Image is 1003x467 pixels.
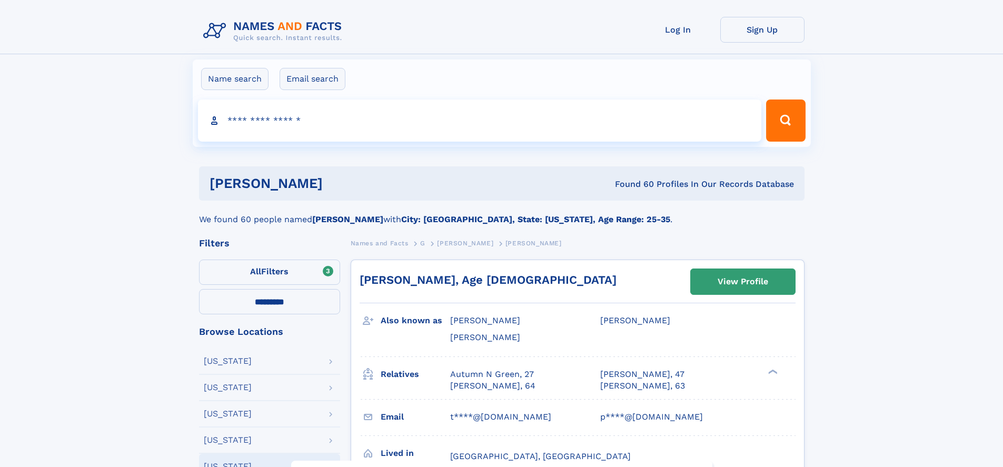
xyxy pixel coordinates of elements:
[420,236,425,250] a: G
[450,332,520,342] span: [PERSON_NAME]
[691,269,795,294] a: View Profile
[204,357,252,365] div: [US_STATE]
[204,383,252,392] div: [US_STATE]
[199,260,340,285] label: Filters
[420,240,425,247] span: G
[450,369,534,380] a: Autumn N Green, 27
[280,68,345,90] label: Email search
[360,273,617,286] a: [PERSON_NAME], Age [DEMOGRAPHIC_DATA]
[600,369,684,380] a: [PERSON_NAME], 47
[204,436,252,444] div: [US_STATE]
[199,201,805,226] div: We found 60 people named with .
[505,240,562,247] span: [PERSON_NAME]
[766,368,778,375] div: ❯
[198,100,762,142] input: search input
[600,380,685,392] a: [PERSON_NAME], 63
[312,214,383,224] b: [PERSON_NAME]
[199,327,340,336] div: Browse Locations
[381,365,450,383] h3: Relatives
[401,214,670,224] b: City: [GEOGRAPHIC_DATA], State: [US_STATE], Age Range: 25-35
[351,236,409,250] a: Names and Facts
[199,239,340,248] div: Filters
[199,17,351,45] img: Logo Names and Facts
[204,410,252,418] div: [US_STATE]
[201,68,269,90] label: Name search
[250,266,261,276] span: All
[450,315,520,325] span: [PERSON_NAME]
[210,177,469,190] h1: [PERSON_NAME]
[766,100,805,142] button: Search Button
[718,270,768,294] div: View Profile
[636,17,720,43] a: Log In
[469,178,794,190] div: Found 60 Profiles In Our Records Database
[450,451,631,461] span: [GEOGRAPHIC_DATA], [GEOGRAPHIC_DATA]
[600,315,670,325] span: [PERSON_NAME]
[381,444,450,462] h3: Lived in
[720,17,805,43] a: Sign Up
[437,240,493,247] span: [PERSON_NAME]
[381,408,450,426] h3: Email
[450,380,535,392] a: [PERSON_NAME], 64
[437,236,493,250] a: [PERSON_NAME]
[381,312,450,330] h3: Also known as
